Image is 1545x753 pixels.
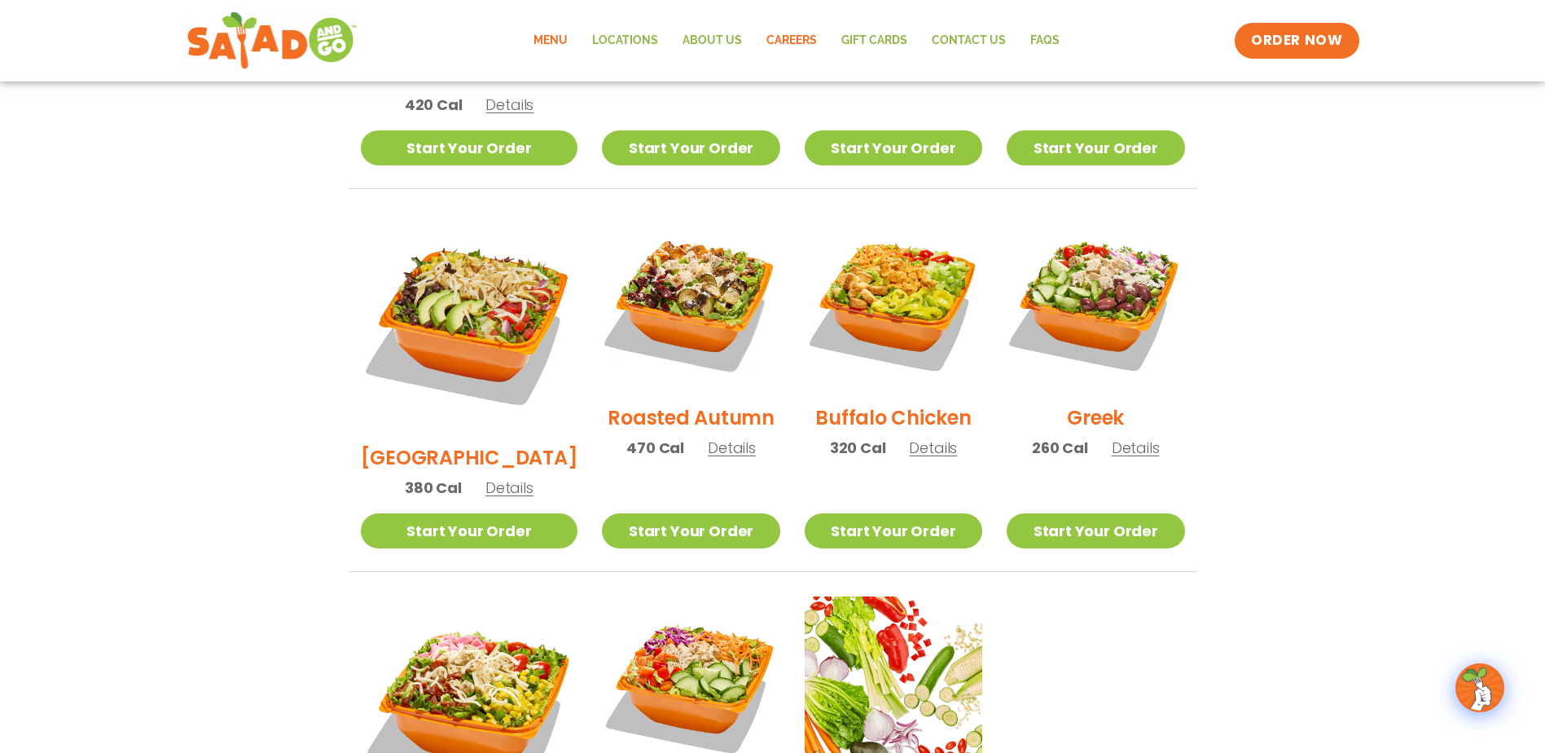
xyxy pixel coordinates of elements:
img: Product photo for Roasted Autumn Salad [602,214,779,391]
a: Menu [521,22,580,59]
img: Product photo for Buffalo Chicken Salad [805,214,982,391]
a: Start Your Order [805,130,982,165]
span: Details [909,438,957,458]
a: Start Your Order [602,513,779,548]
img: new-SAG-logo-768×292 [187,8,358,73]
span: 380 Cal [405,477,462,499]
span: 260 Cal [1032,437,1088,459]
span: 470 Cal [626,437,684,459]
a: Contact Us [920,22,1018,59]
a: Careers [754,22,829,59]
a: Start Your Order [1007,513,1184,548]
span: Details [1112,438,1160,458]
span: Details [485,95,533,115]
a: Start Your Order [1007,130,1184,165]
nav: Menu [521,22,1072,59]
span: 420 Cal [405,94,463,116]
h2: Roasted Autumn [608,403,775,432]
a: About Us [670,22,754,59]
a: Start Your Order [602,130,779,165]
span: Details [485,478,533,498]
a: Start Your Order [361,130,578,165]
h2: [GEOGRAPHIC_DATA] [361,443,578,472]
h2: Buffalo Chicken [815,403,971,432]
span: Details [708,438,756,458]
a: Start Your Order [361,513,578,548]
img: wpChatIcon [1457,665,1503,711]
span: ORDER NOW [1251,31,1342,51]
a: Locations [580,22,670,59]
img: Product photo for Greek Salad [1007,214,1184,391]
span: 320 Cal [830,437,886,459]
a: Start Your Order [805,513,982,548]
a: ORDER NOW [1235,23,1358,59]
a: FAQs [1018,22,1072,59]
h2: Greek [1067,403,1124,432]
img: Product photo for BBQ Ranch Salad [361,214,578,431]
a: GIFT CARDS [829,22,920,59]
